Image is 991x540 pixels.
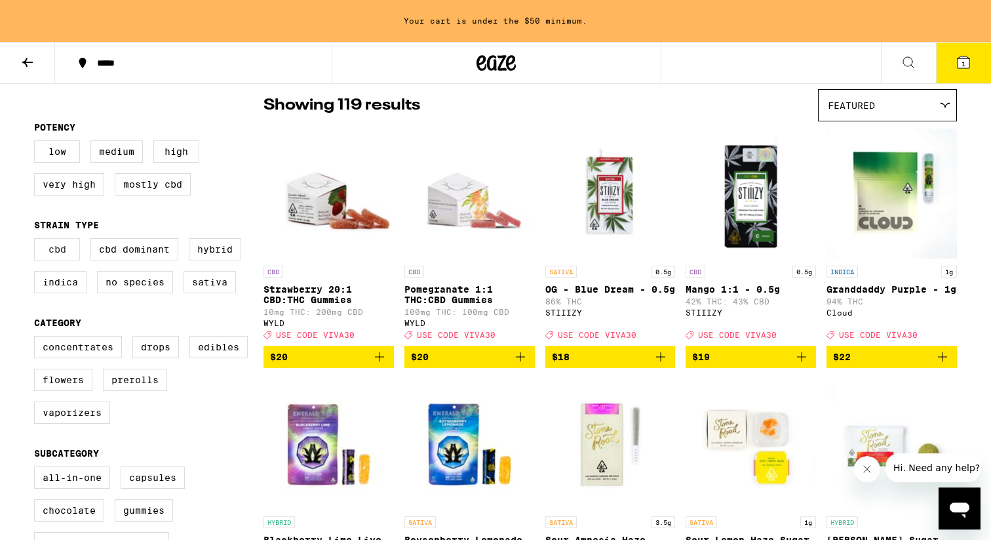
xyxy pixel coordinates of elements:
img: Stone Road - Oreo Biscotti Sugar - 1g [826,379,957,510]
legend: Potency [34,122,75,133]
p: 1g [941,266,957,278]
p: Strawberry 20:1 CBD:THC Gummies [263,284,394,305]
p: INDICA [826,266,858,278]
p: CBD [263,266,283,278]
span: $18 [552,352,570,362]
label: Low [34,140,80,163]
img: STIIIZY - Mango 1:1 - 0.5g [686,128,816,259]
p: CBD [404,266,424,278]
legend: Category [34,318,81,328]
p: SATIVA [404,516,436,528]
button: Add to bag [263,346,394,368]
label: Flowers [34,369,92,391]
a: Open page for OG - Blue Dream - 0.5g from STIIIZY [545,128,676,346]
label: Hybrid [189,238,241,260]
a: Open page for Pomegranate 1:1 THC:CBD Gummies from WYLD [404,128,535,346]
iframe: Close message [854,456,880,482]
span: $20 [270,352,288,362]
div: WYLD [404,319,535,327]
legend: Strain Type [34,220,99,230]
span: USE CODE VIVA30 [558,331,636,339]
img: Stone Road - Sour Lemon Haze Sugar - 1g [686,379,816,510]
p: 42% THC: 43% CBD [686,297,816,306]
p: SATIVA [545,516,577,528]
span: 1 [962,60,965,68]
span: USE CODE VIVA30 [276,331,355,339]
p: 0.5g [792,266,816,278]
label: Medium [90,140,143,163]
label: Vaporizers [34,402,110,424]
a: Open page for Granddaddy Purple - 1g from Cloud [826,128,957,346]
img: STIIIZY - OG - Blue Dream - 0.5g [545,128,676,259]
p: Pomegranate 1:1 THC:CBD Gummies [404,284,535,305]
label: No Species [97,271,173,293]
button: Add to bag [826,346,957,368]
label: Drops [132,336,179,358]
label: Prerolls [103,369,167,391]
div: WYLD [263,319,394,327]
span: $22 [833,352,851,362]
img: Emerald Sky - Boysenberry Lemonade Live Resin Gummies [404,379,535,510]
img: Stone Road - Sour Amnesia Haze Infused 5-Pack - 3.5g [545,379,676,510]
img: Cloud - Granddaddy Purple - 1g [826,128,957,259]
p: 10mg THC: 200mg CBD [263,308,394,316]
span: USE CODE VIVA30 [839,331,918,339]
p: Granddaddy Purple - 1g [826,284,957,295]
img: WYLD - Strawberry 20:1 CBD:THC Gummies [263,128,394,259]
button: Add to bag [686,346,816,368]
label: Indica [34,271,87,293]
img: WYLD - Pomegranate 1:1 THC:CBD Gummies [404,128,535,259]
p: HYBRID [263,516,295,528]
div: STIIIZY [545,308,676,317]
label: CBD Dominant [90,238,178,260]
button: Add to bag [545,346,676,368]
div: Cloud [826,308,957,317]
p: SATIVA [545,266,577,278]
a: Open page for Mango 1:1 - 0.5g from STIIIZY [686,128,816,346]
p: Mango 1:1 - 0.5g [686,284,816,295]
p: 0.5g [651,266,675,278]
img: Emerald Sky - Blackberry Lime Live Resin Gummies [263,379,394,510]
p: OG - Blue Dream - 0.5g [545,284,676,295]
span: USE CODE VIVA30 [698,331,777,339]
p: 1g [800,516,816,528]
iframe: Button to launch messaging window [939,488,981,530]
iframe: Message from company [885,453,981,482]
label: Capsules [121,467,185,489]
span: $20 [411,352,429,362]
legend: Subcategory [34,448,99,459]
label: Gummies [115,499,173,522]
label: Mostly CBD [115,173,191,196]
p: 100mg THC: 100mg CBD [404,308,535,316]
p: HYBRID [826,516,858,528]
label: Chocolate [34,499,104,522]
label: Sativa [184,271,236,293]
label: Very High [34,173,104,196]
a: Open page for Strawberry 20:1 CBD:THC Gummies from WYLD [263,128,394,346]
label: Edibles [189,336,248,358]
span: USE CODE VIVA30 [417,331,496,339]
p: SATIVA [686,516,717,528]
p: CBD [686,266,705,278]
p: 86% THC [545,297,676,306]
p: Showing 119 results [263,94,420,117]
div: STIIIZY [686,308,816,317]
label: CBD [34,238,80,260]
span: $19 [692,352,710,362]
label: Concentrates [34,336,122,358]
label: High [153,140,199,163]
span: Featured [828,100,875,111]
button: Add to bag [404,346,535,368]
label: All-In-One [34,467,110,489]
button: 1 [936,43,991,83]
p: 94% THC [826,297,957,306]
p: 3.5g [651,516,675,528]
